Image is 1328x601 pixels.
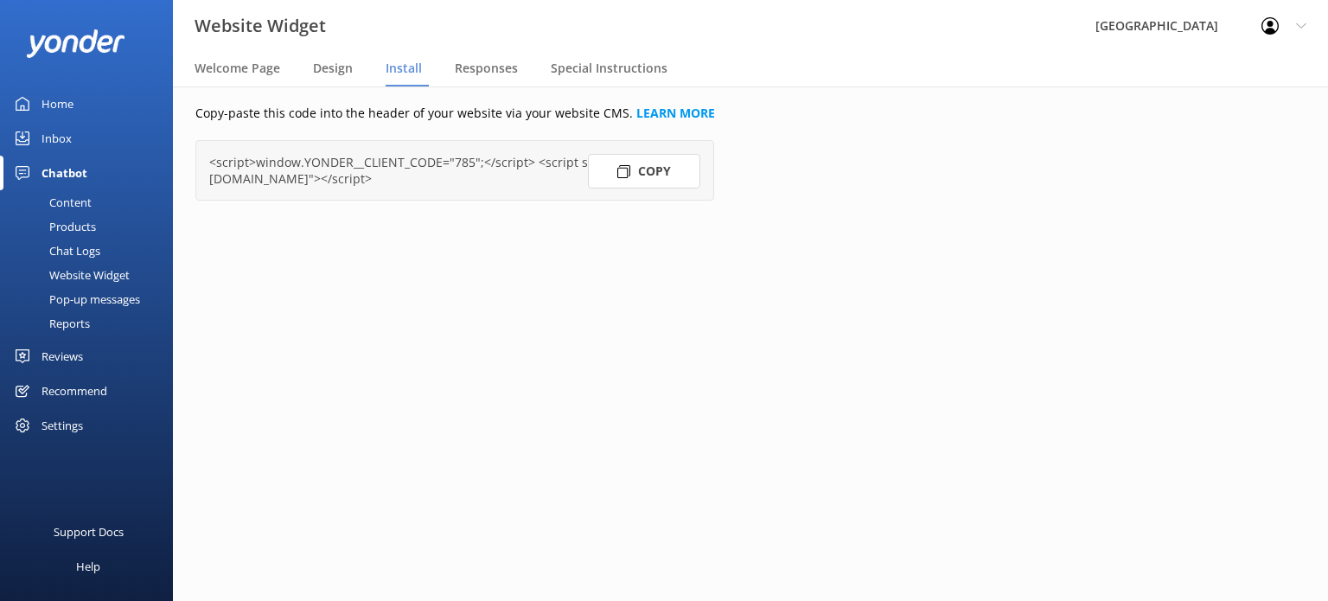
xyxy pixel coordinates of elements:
[41,86,73,121] div: Home
[10,263,173,287] a: Website Widget
[386,60,422,77] span: Install
[41,339,83,374] div: Reviews
[10,190,92,214] div: Content
[10,190,173,214] a: Content
[588,154,700,189] button: Copy
[313,60,353,77] span: Design
[551,60,667,77] span: Special Instructions
[636,105,715,121] a: LEARN MORE
[41,121,72,156] div: Inbox
[10,263,130,287] div: Website Widget
[10,311,90,336] div: Reports
[455,60,518,77] span: Responses
[10,287,173,311] a: Pop-up messages
[10,311,173,336] a: Reports
[10,287,140,311] div: Pop-up messages
[54,515,124,549] div: Support Docs
[195,104,905,123] p: Copy-paste this code into the header of your website via your website CMS.
[209,154,700,187] div: <script>window.YONDER__CLIENT_CODE="785";</script> <script src="[URL][DOMAIN_NAME]"></script>
[41,156,87,190] div: Chatbot
[41,374,107,408] div: Recommend
[10,214,96,239] div: Products
[26,29,125,58] img: yonder-white-logo.png
[10,239,173,263] a: Chat Logs
[76,549,100,584] div: Help
[10,214,173,239] a: Products
[195,60,280,77] span: Welcome Page
[41,408,83,443] div: Settings
[195,12,326,40] h3: Website Widget
[10,239,100,263] div: Chat Logs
